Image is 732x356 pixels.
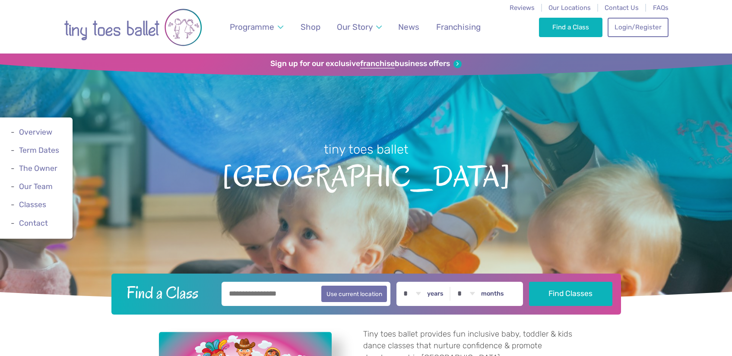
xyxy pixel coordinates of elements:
a: Login/Register [608,18,668,37]
button: Find Classes [529,282,612,306]
a: Our Locations [548,4,591,12]
strong: franchise [360,59,395,69]
span: Programme [230,22,274,32]
a: Reviews [510,4,535,12]
button: Use current location [321,286,387,302]
a: Our Story [333,17,386,37]
a: The Owner [19,164,57,173]
a: Franchising [432,17,485,37]
a: Shop [296,17,324,37]
a: News [394,17,424,37]
span: Our Story [337,22,373,32]
a: Classes [19,201,46,209]
a: Term Dates [19,146,59,154]
h2: Find a Class [120,282,215,303]
img: tiny toes ballet [64,6,202,49]
a: Contact Us [605,4,639,12]
a: Programme [225,17,287,37]
a: Sign up for our exclusivefranchisebusiness offers [270,59,462,69]
span: Franchising [436,22,481,32]
span: Shop [301,22,320,32]
a: Our Team [19,182,53,191]
a: Find a Class [539,18,602,37]
label: months [481,290,504,298]
span: News [398,22,419,32]
a: Contact [19,219,48,227]
span: [GEOGRAPHIC_DATA] [15,158,717,193]
small: tiny toes ballet [324,142,409,157]
label: years [427,290,444,298]
a: FAQs [653,4,669,12]
a: Overview [19,128,52,136]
